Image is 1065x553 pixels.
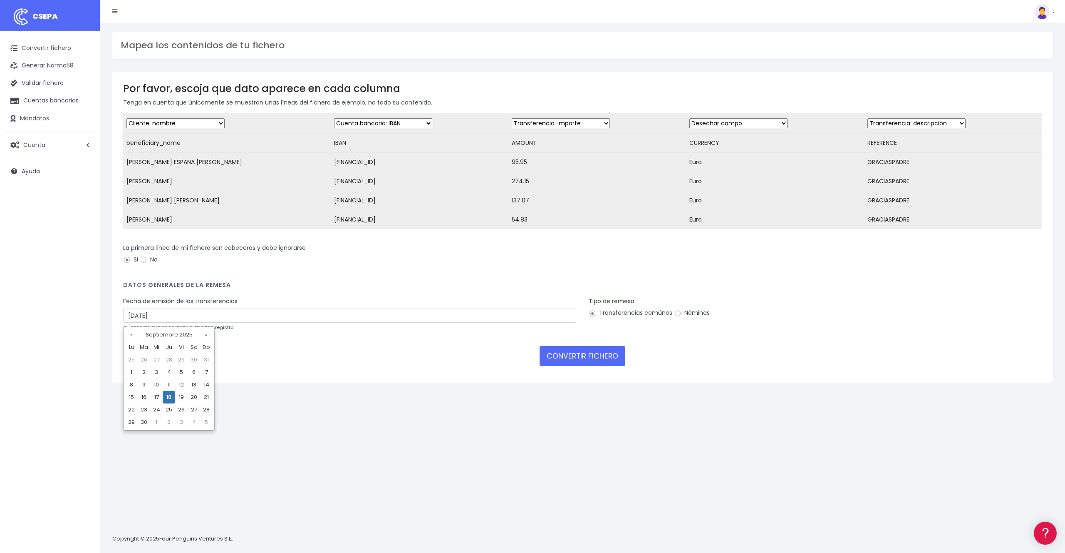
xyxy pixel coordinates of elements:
[8,71,158,84] a: Información general
[140,255,158,264] label: No
[138,341,150,354] th: Ma
[674,309,710,317] label: Nóminas
[8,131,158,144] a: Videotutoriales
[159,535,232,543] a: Four Penguins Ventures S.L.
[864,210,1042,229] td: GRACIASPADRE
[138,366,150,379] td: 2
[150,391,163,404] td: 17
[150,354,163,366] td: 27
[508,172,686,191] td: 274.15
[200,354,213,366] td: 31
[4,162,96,180] a: Ayuda
[200,341,213,354] th: Do
[163,416,175,428] td: 2
[4,75,96,92] a: Validar fichero
[508,210,686,229] td: 54.83
[138,354,150,366] td: 26
[8,213,158,226] a: API
[200,379,213,391] td: 14
[123,210,331,229] td: [PERSON_NAME]
[163,391,175,404] td: 18
[188,354,200,366] td: 30
[138,379,150,391] td: 9
[540,346,625,366] button: CONVERTIR FICHERO
[125,391,138,404] td: 15
[188,404,200,416] td: 27
[686,172,864,191] td: Euro
[121,40,1044,51] h3: Mapea los contenidos de tu fichero
[589,309,672,317] label: Transferencias comúnes
[188,391,200,404] td: 20
[138,391,150,404] td: 16
[8,165,158,173] div: Facturación
[4,57,96,75] a: Generar Norma58
[123,281,1042,293] h4: Datos generales de la remesa
[175,366,188,379] td: 5
[686,210,864,229] td: Euro
[163,379,175,391] td: 11
[32,11,58,21] span: CSEPA
[125,354,138,366] td: 25
[4,92,96,110] a: Cuentas bancarias
[331,191,508,210] td: [FINANCIAL_ID]
[123,324,233,331] small: en caso de que no se incluya en cada registro
[125,404,138,416] td: 22
[175,354,188,366] td: 29
[175,404,188,416] td: 26
[123,153,331,172] td: [PERSON_NAME] ESPANA [PERSON_NAME]
[123,191,331,210] td: [PERSON_NAME] [PERSON_NAME]
[150,366,163,379] td: 3
[4,40,96,57] a: Convertir fichero
[163,404,175,416] td: 25
[331,172,508,191] td: [FINANCIAL_ID]
[123,134,331,153] td: beneficiary_name
[589,297,634,306] label: Tipo de remesa
[175,416,188,428] td: 3
[200,404,213,416] td: 28
[22,167,40,175] span: Ayuda
[123,244,306,252] label: La primera línea de mi fichero son cabeceras y debe ignorarse
[864,134,1042,153] td: REFERENCE
[8,223,158,237] button: Contáctanos
[123,98,1042,107] p: Tenga en cuenta que únicamente se muestran unas líneas del fichero de ejemplo, no todo su contenido.
[8,200,158,208] div: Programadores
[175,341,188,354] th: Vi
[686,134,864,153] td: CURRENCY
[150,379,163,391] td: 10
[125,366,138,379] td: 1
[4,136,96,154] a: Cuenta
[8,58,158,66] div: Información general
[150,404,163,416] td: 24
[8,118,158,131] a: Problemas habituales
[175,391,188,404] td: 19
[138,404,150,416] td: 23
[4,110,96,127] a: Mandatos
[331,134,508,153] td: IBAN
[200,416,213,428] td: 5
[123,82,1042,95] h3: Por favor, escoja que dato aparece en cada columna
[125,329,138,341] th: «
[112,535,233,543] p: Copyright © 2025 .
[8,179,158,192] a: General
[864,191,1042,210] td: GRACIASPADRE
[508,134,686,153] td: AMOUNT
[138,416,150,428] td: 30
[200,391,213,404] td: 21
[864,153,1042,172] td: GRACIASPADRE
[200,329,213,341] th: »
[125,416,138,428] td: 29
[123,255,138,264] label: Si
[864,172,1042,191] td: GRACIASPADRE
[1035,4,1050,19] img: profile
[10,6,31,27] img: logo
[123,297,238,306] label: Fecha de emisión de las transferencias
[138,329,200,341] th: Septiembre 2025
[200,366,213,379] td: 7
[163,341,175,354] th: Ju
[331,153,508,172] td: [FINANCIAL_ID]
[150,341,163,354] th: Mi
[508,191,686,210] td: 137.07
[331,210,508,229] td: [FINANCIAL_ID]
[508,153,686,172] td: 95.95
[686,153,864,172] td: Euro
